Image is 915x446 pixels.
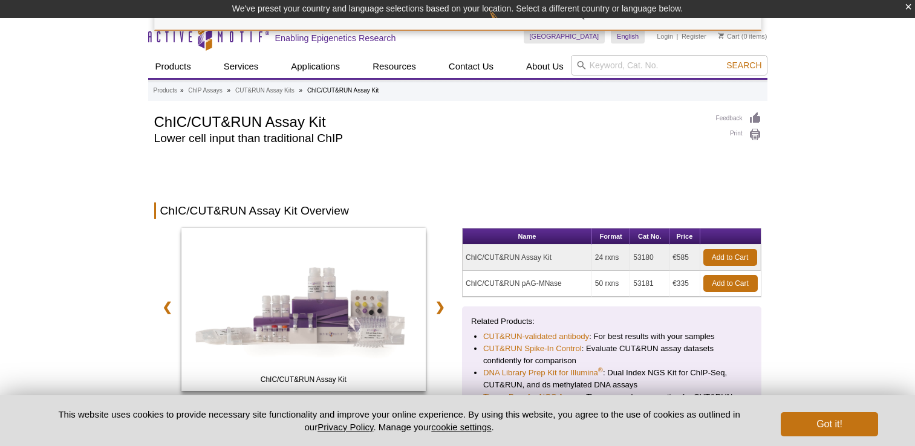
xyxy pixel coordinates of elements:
input: Keyword, Cat. No. [571,55,767,76]
h1: ChIC/CUT&RUN Assay Kit [154,112,704,130]
button: Got it! [781,412,878,436]
span: Search [726,60,761,70]
h2: Lower cell input than traditional ChIP [154,133,704,144]
td: 24 rxns [592,245,630,271]
a: Register [682,32,706,40]
a: CUT&RUN-validated antibody [483,331,589,343]
a: Contact Us [441,55,501,78]
li: » [299,87,303,94]
p: Related Products: [471,315,752,328]
td: €335 [669,271,700,297]
h2: ChIC/CUT&RUN Assay Kit Overview [154,202,761,219]
a: Products [148,55,198,78]
th: Cat No. [630,228,669,245]
a: Login [657,32,673,40]
a: Feedback [716,112,761,125]
h2: Enabling Epigenetics Research [275,33,396,44]
li: | [677,29,679,44]
td: 53180 [630,245,669,271]
a: Services [217,55,266,78]
p: This website uses cookies to provide necessary site functionality and improve your online experie... [37,408,761,433]
img: ChIC/CUT&RUN Assay Kit [181,228,426,391]
li: » [227,87,231,94]
li: : Dual Index NGS Kit for ChIP-Seq, CUT&RUN, and ds methylated DNA assays [483,367,740,391]
span: ChIC/CUT&RUN Assay Kit [184,373,423,386]
a: Privacy Policy [317,422,373,432]
li: » [180,87,184,94]
a: ChIC/CUT&RUN Assay Kit [181,228,426,395]
th: Price [669,228,700,245]
li: : Evaluate CUT&RUN assay datasets confidently for comparison [483,343,740,367]
a: Add to Cart [703,249,757,266]
a: ❯ [427,293,453,321]
td: ChIC/CUT&RUN pAG-MNase [463,271,592,297]
a: Applications [284,55,347,78]
li: Tissue sample preparation for CUT&RUN [483,391,740,403]
a: DNA Library Prep Kit for Illumina® [483,367,603,379]
li: ChIC/CUT&RUN Assay Kit [307,87,379,94]
sup: ® [598,366,603,373]
th: Name [463,228,592,245]
img: Your Cart [718,33,724,39]
a: Products [154,85,177,96]
td: €585 [669,245,700,271]
a: [GEOGRAPHIC_DATA] [524,29,605,44]
td: 53181 [630,271,669,297]
td: 50 rxns [592,271,630,297]
a: About Us [519,55,571,78]
th: Format [592,228,630,245]
a: Tissue Prep for NGS Assays: [483,391,586,403]
a: Cart [718,32,740,40]
a: ChIP Assays [188,85,223,96]
button: Search [723,60,765,71]
a: Add to Cart [703,275,758,292]
li: (0 items) [718,29,767,44]
button: cookie settings [431,422,491,432]
a: CUT&RUN Assay Kits [235,85,295,96]
a: English [611,29,645,44]
li: : For best results with your samples [483,331,740,343]
a: Print [716,128,761,141]
img: Change Here [489,9,521,37]
td: ChIC/CUT&RUN Assay Kit [463,245,592,271]
a: ❮ [154,293,180,321]
a: CUT&RUN Spike-In Control [483,343,582,355]
a: Resources [365,55,423,78]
